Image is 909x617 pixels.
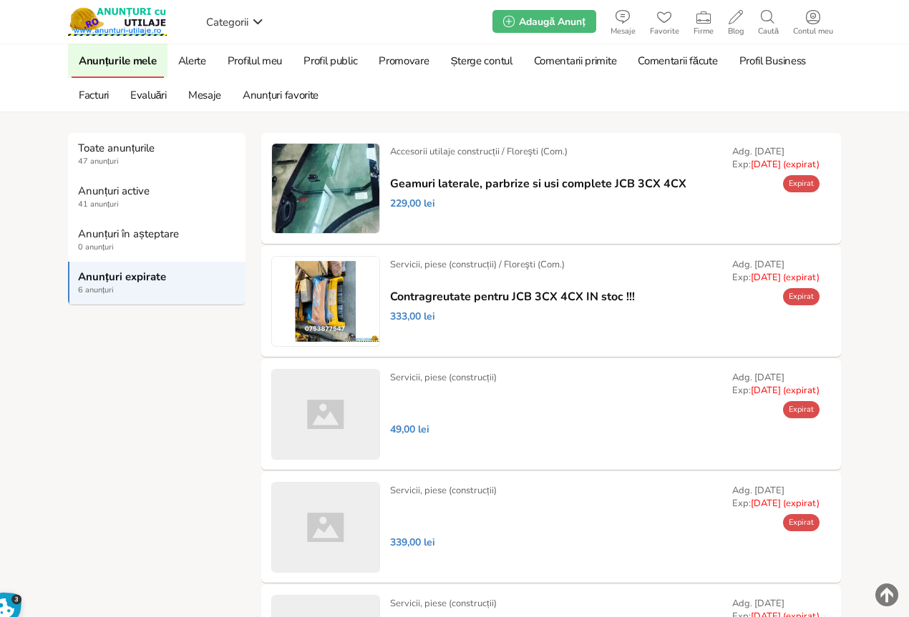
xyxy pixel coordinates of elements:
[721,7,751,36] a: Blog
[751,27,786,36] span: Caută
[751,497,820,510] span: [DATE] (expirat)
[732,145,820,171] div: Adg. [DATE] Exp:
[78,199,237,210] span: 41 anunțuri
[631,44,724,78] a: Comentarii făcute
[643,27,686,36] span: Favorite
[390,177,686,190] a: Geamuri laterale, parbrize si usi complete JCB 3CX 4CX
[390,258,565,271] div: Servicii, piese (construcții) / Floreşti (Com.)
[272,144,379,233] img: Geamuri laterale, parbrize si usi complete JCB 3CX 4CX
[786,27,840,36] span: Contul meu
[78,142,237,154] strong: Toate anunțurile
[78,156,237,167] span: 47 anunțuri
[786,7,840,36] a: Contul meu
[78,285,237,296] span: 6 anunțuri
[789,178,814,189] span: Expirat
[390,197,435,210] span: 229,00 lei
[390,484,497,497] div: Servicii, piese (construcții)
[789,517,814,528] span: Expirat
[371,44,436,78] a: Promovare
[875,583,898,606] img: scroll-to-top.png
[78,242,237,253] span: 0 anunțuri
[789,291,814,302] span: Expirat
[732,258,820,284] div: Adg. [DATE] Exp:
[721,27,751,36] span: Blog
[68,7,167,36] img: Anunturi-Utilaje.RO
[390,371,497,384] div: Servicii, piese (construcții)
[643,7,686,36] a: Favorite
[789,404,814,415] span: Expirat
[390,536,435,549] span: 339,00 lei
[603,7,643,36] a: Mesaje
[72,44,164,78] a: Anunțurile mele
[390,597,497,610] div: Servicii, piese (construcții)
[603,27,643,36] span: Mesaje
[519,15,585,29] span: Adaugă Anunț
[123,78,174,112] a: Evaluări
[220,44,289,78] a: Profilul meu
[203,11,267,32] a: Categorii
[68,219,246,262] a: Anunțuri în așteptare 0 anunțuri
[296,44,364,78] a: Profil public
[492,10,596,33] a: Adaugă Anunț
[206,15,248,29] span: Categorii
[686,27,721,36] span: Firme
[272,257,379,346] img: Contragreutate pentru JCB 3CX 4CX IN stoc !!!
[527,44,624,78] a: Comentarii primite
[390,290,635,303] a: Contragreutate pentru JCB 3CX 4CX IN stoc !!!
[78,227,237,240] strong: Anunțuri în așteptare
[235,78,326,112] a: Anunțuri favorite
[68,133,246,176] a: Toate anunțurile 47 anunțuri
[78,270,237,283] strong: Anunțuri expirate
[751,7,786,36] a: Caută
[181,78,228,112] a: Mesaje
[390,423,429,436] span: 49,00 lei
[78,184,237,197] strong: Anunțuri active
[171,44,213,78] a: Alerte
[686,7,721,36] a: Firme
[68,176,246,219] a: Anunțuri active 41 anunțuri
[732,44,814,78] a: Profil Business
[390,310,435,323] span: 333,00 lei
[751,271,820,284] span: [DATE] (expirat)
[11,594,22,605] span: 3
[732,484,820,510] div: Adg. [DATE] Exp:
[68,262,246,305] a: Anunțuri expirate 6 anunțuri
[751,384,820,397] span: [DATE] (expirat)
[751,158,820,171] span: [DATE] (expirat)
[72,78,116,112] a: Facturi
[444,44,520,78] a: Șterge contul
[390,145,568,158] div: Accesorii utilaje construcții / Floreşti (Com.)
[732,371,820,397] div: Adg. [DATE] Exp:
